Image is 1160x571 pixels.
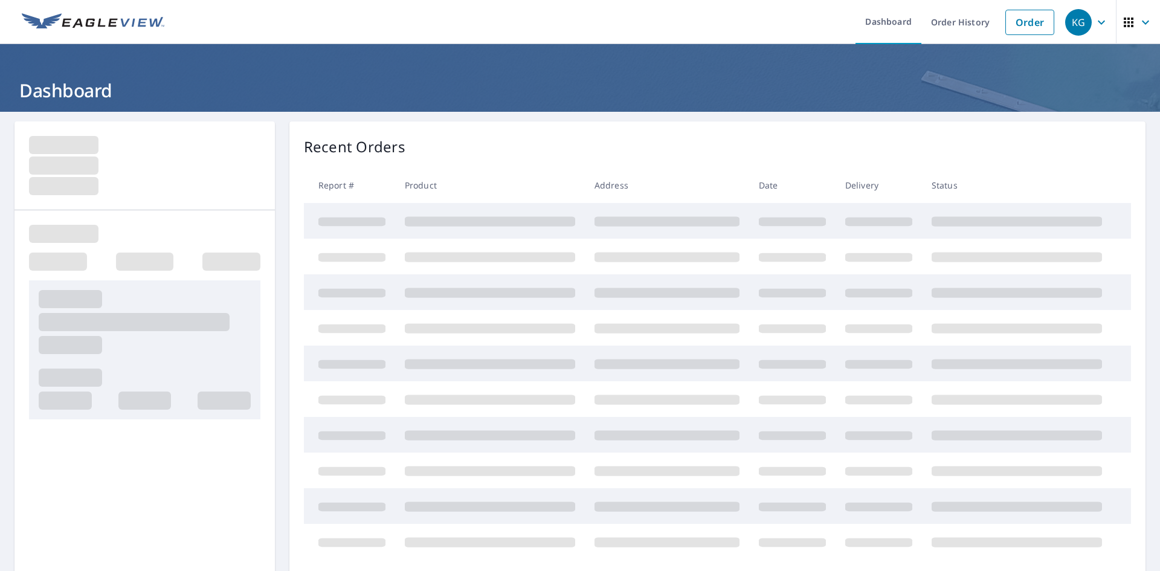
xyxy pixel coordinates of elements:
th: Date [749,167,836,203]
img: EV Logo [22,13,164,31]
th: Status [922,167,1112,203]
th: Address [585,167,749,203]
div: KG [1065,9,1092,36]
th: Delivery [836,167,922,203]
th: Report # [304,167,395,203]
p: Recent Orders [304,136,405,158]
a: Order [1005,10,1054,35]
h1: Dashboard [14,78,1145,103]
th: Product [395,167,585,203]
